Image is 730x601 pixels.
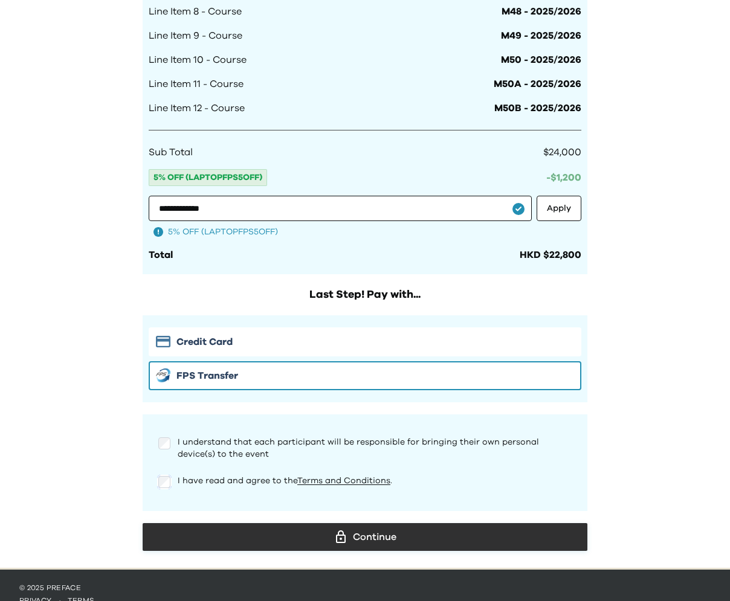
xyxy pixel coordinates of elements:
[502,4,581,19] span: M48 - 2025/2026
[19,583,711,593] p: © 2025 Preface
[543,147,581,157] span: $24,000
[149,361,581,390] button: FPS iconFPS Transfer
[152,528,578,546] div: Continue
[143,286,587,303] h2: Last Step! Pay with...
[546,173,581,182] span: -$ 1,200
[156,336,170,347] img: Stripe icon
[149,101,245,115] span: Line Item 12 - Course
[176,335,233,349] span: Credit Card
[143,523,587,551] button: Continue
[501,53,581,67] span: M50 - 2025/2026
[297,477,390,485] a: Terms and Conditions
[149,169,267,186] span: 5% OFF (LAPTOPFPS5OFF)
[149,77,244,91] span: Line Item 11 - Course
[156,368,170,382] img: FPS icon
[149,145,193,159] span: Sub Total
[149,53,247,67] span: Line Item 10 - Course
[494,101,581,115] span: M50B - 2025/2026
[149,327,581,356] button: Stripe iconCredit Card
[149,4,242,19] span: Line Item 8 - Course
[168,226,278,238] span: 5% OFF (LAPTOPFPS5OFF)
[520,248,581,262] div: HKD $22,800
[178,438,539,458] span: I understand that each participant will be responsible for bringing their own personal device(s) ...
[149,250,173,260] span: Total
[537,196,581,221] button: Apply
[176,368,238,383] span: FPS Transfer
[149,28,242,43] span: Line Item 9 - Course
[501,28,581,43] span: M49 - 2025/2026
[494,77,581,91] span: M50A - 2025/2026
[178,477,392,485] span: I have read and agree to the .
